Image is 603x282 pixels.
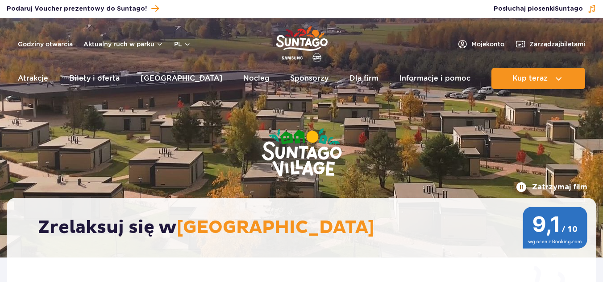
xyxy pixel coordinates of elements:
span: Kup teraz [512,74,548,82]
a: Dla firm [349,68,378,89]
span: Posłuchaj piosenki [494,4,583,13]
a: Podaruj Voucher prezentowy do Suntago! [7,3,159,15]
span: Suntago [555,6,583,12]
a: Informacje i pomoc [399,68,470,89]
a: Mojekonto [457,39,504,49]
a: Bilety i oferta [69,68,120,89]
button: Kup teraz [491,68,585,89]
span: Podaruj Voucher prezentowy do Suntago! [7,4,147,13]
a: Sponsorzy [290,68,329,89]
a: Park of Poland [276,22,328,63]
h2: Zrelaksuj się w [38,217,574,239]
a: Nocleg [243,68,270,89]
img: 9,1/10 wg ocen z Booking.com [523,207,587,249]
button: Zatrzymaj film [516,182,587,192]
a: [GEOGRAPHIC_DATA] [141,68,222,89]
a: Zarządzajbiletami [515,39,585,49]
a: Godziny otwarcia [18,40,73,49]
span: [GEOGRAPHIC_DATA] [177,217,374,239]
span: Moje konto [471,40,504,49]
button: Aktualny ruch w parku [83,41,163,48]
img: Suntago Village [226,94,378,213]
button: pl [174,40,191,49]
button: Posłuchaj piosenkiSuntago [494,4,596,13]
span: Zarządzaj biletami [529,40,585,49]
a: Atrakcje [18,68,48,89]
